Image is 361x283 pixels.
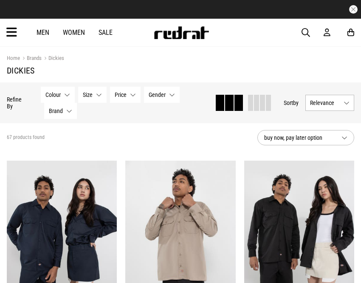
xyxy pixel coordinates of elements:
button: Relevance [305,95,354,111]
button: Price [110,87,141,103]
button: Gender [144,87,180,103]
span: Gender [149,91,166,98]
a: Sale [99,28,113,37]
span: Brand [49,108,63,114]
span: Relevance [310,99,340,106]
button: buy now, pay later option [257,130,354,145]
iframe: Customer reviews powered by Trustpilot [117,5,244,14]
p: Refine By [7,96,28,110]
button: Size [78,87,107,103]
button: Sortby [284,98,299,108]
span: Price [115,91,127,98]
h1: Dickies [7,65,354,76]
button: Brand [44,103,77,119]
a: Home [7,55,20,61]
button: Colour [41,87,75,103]
img: Redrat logo [153,26,209,39]
span: Size [83,91,93,98]
span: buy now, pay later option [264,133,335,143]
a: Dickies [42,55,64,63]
a: Men [37,28,49,37]
span: by [293,99,299,106]
span: Colour [45,91,61,98]
a: Women [63,28,85,37]
span: 67 products found [7,134,45,141]
a: Brands [20,55,42,63]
